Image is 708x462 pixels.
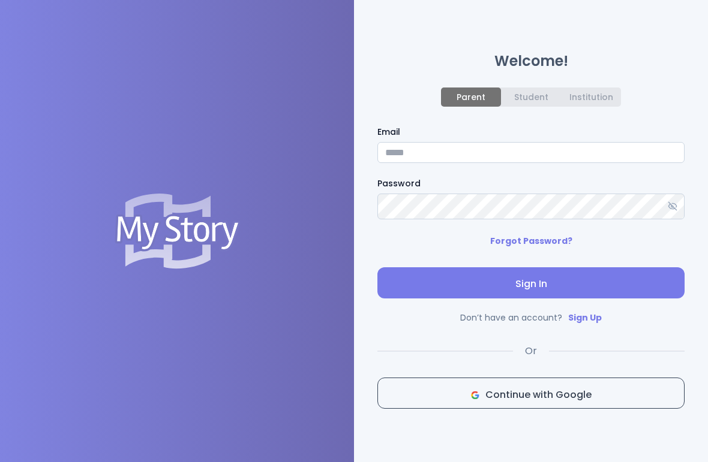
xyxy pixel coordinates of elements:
[377,126,685,138] label: Email
[377,267,685,298] button: Sign In
[377,177,685,190] label: Password
[514,92,548,102] div: Student
[377,54,685,68] h1: Welcome!
[387,277,675,291] span: Sign In
[569,92,613,102] div: Institution
[471,391,479,399] img: icon
[115,194,240,269] img: Logo
[525,344,537,358] span: Or
[377,310,685,325] p: Don’t have an account?
[457,92,485,102] div: Parent
[388,388,674,402] span: Continue with Google
[490,234,572,248] p: Forgot Password?
[377,378,685,409] button: icon Continue with Google
[568,312,602,324] a: Sign Up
